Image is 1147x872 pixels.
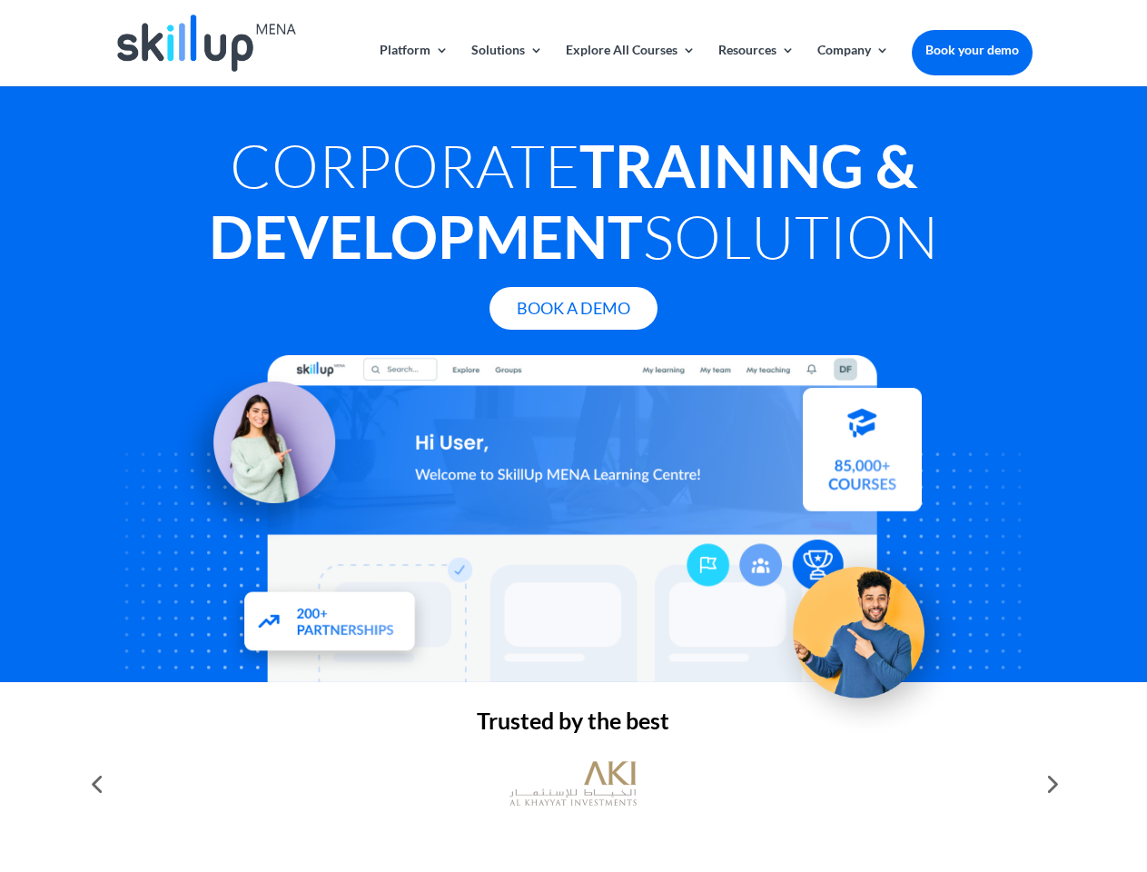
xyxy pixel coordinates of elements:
[817,44,889,86] a: Company
[718,44,795,86] a: Resources
[170,362,353,545] img: Learning Management Solution - SkillUp
[509,752,637,816] img: al khayyat investments logo
[114,130,1032,281] h1: Corporate Solution
[766,529,968,730] img: Upskill your workforce - SkillUp
[209,130,917,272] strong: Training & Development
[225,574,436,673] img: Partners - SkillUp Mena
[845,676,1147,872] iframe: Chat Widget
[471,44,543,86] a: Solutions
[489,287,658,330] a: Book A Demo
[380,44,449,86] a: Platform
[566,44,696,86] a: Explore All Courses
[912,30,1033,70] a: Book your demo
[803,395,922,519] img: Courses library - SkillUp MENA
[117,15,295,72] img: Skillup Mena
[114,709,1032,741] h2: Trusted by the best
